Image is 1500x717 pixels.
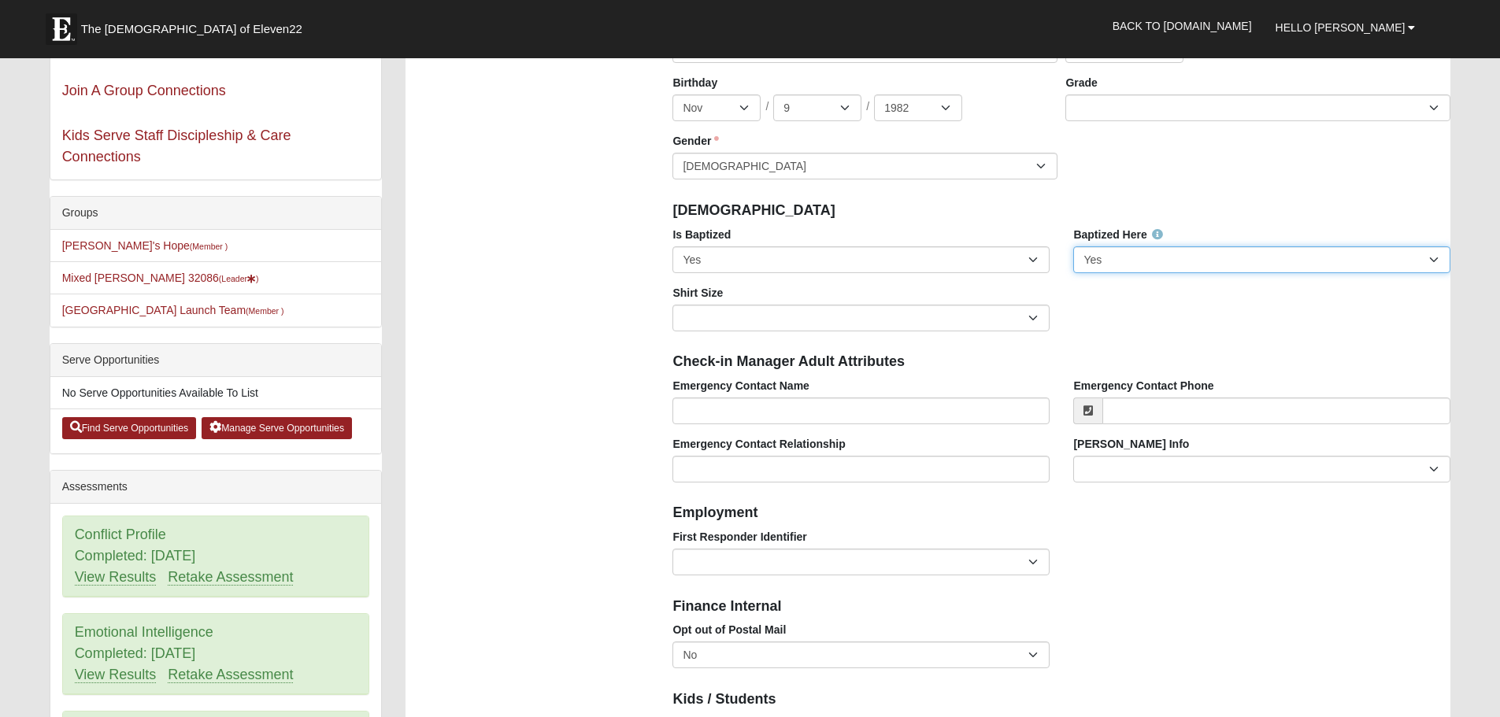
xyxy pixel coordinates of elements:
[62,128,291,164] a: Kids Serve Staff Discipleship & Care Connections
[1276,21,1406,34] span: Hello [PERSON_NAME]
[62,417,197,439] a: Find Serve Opportunities
[672,598,1450,615] h4: Finance Internal
[672,133,719,149] label: Gender
[50,197,381,230] div: Groups
[1101,6,1264,46] a: Back to [DOMAIN_NAME]
[46,13,77,45] img: Eleven22 logo
[75,569,157,586] a: View Results
[62,239,228,252] a: [PERSON_NAME]'s Hope(Member )
[672,504,1450,522] h4: Employment
[202,417,352,439] a: Manage Serve Opportunities
[672,202,1450,220] h4: [DEMOGRAPHIC_DATA]
[866,98,869,116] span: /
[1065,75,1097,91] label: Grade
[1264,8,1428,47] a: Hello [PERSON_NAME]
[672,691,1450,708] h4: Kids / Students
[50,377,381,409] li: No Serve Opportunities Available To List
[75,667,157,683] a: View Results
[190,242,228,251] small: (Member )
[62,83,226,98] a: Join A Group Connections
[63,516,369,597] div: Conflict Profile Completed: [DATE]
[168,667,293,683] a: Retake Assessment
[1073,227,1162,242] label: Baptized Here
[63,614,369,694] div: Emotional Intelligence Completed: [DATE]
[38,6,353,45] a: The [DEMOGRAPHIC_DATA] of Eleven22
[672,622,786,638] label: Opt out of Postal Mail
[672,75,717,91] label: Birthday
[50,471,381,504] div: Assessments
[672,227,731,242] label: Is Baptized
[168,569,293,586] a: Retake Assessment
[219,274,259,283] small: (Leader )
[672,378,809,394] label: Emergency Contact Name
[1073,436,1189,452] label: [PERSON_NAME] Info
[765,98,769,116] span: /
[246,306,283,316] small: (Member )
[62,304,284,316] a: [GEOGRAPHIC_DATA] Launch Team(Member )
[62,272,259,284] a: Mixed [PERSON_NAME] 32086(Leader)
[672,285,723,301] label: Shirt Size
[1073,378,1213,394] label: Emergency Contact Phone
[672,353,1450,371] h4: Check-in Manager Adult Attributes
[672,529,806,545] label: First Responder Identifier
[50,344,381,377] div: Serve Opportunities
[672,436,845,452] label: Emergency Contact Relationship
[81,21,302,37] span: The [DEMOGRAPHIC_DATA] of Eleven22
